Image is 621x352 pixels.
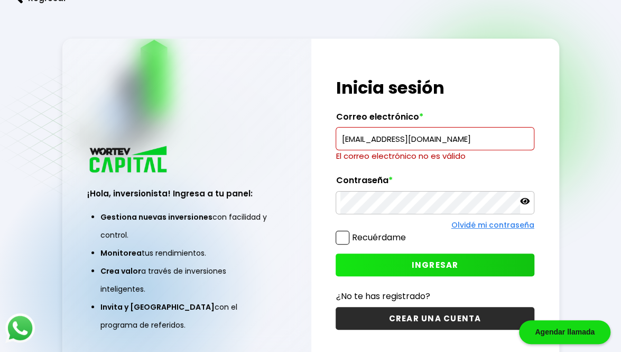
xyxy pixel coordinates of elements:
input: hola@wortev.capital [340,128,529,150]
li: a través de inversiones inteligentes. [100,262,272,298]
p: El correo electrónico no es válido [336,150,534,162]
label: Recuérdame [351,231,405,243]
span: Monitorea [100,248,142,258]
span: INGRESAR [411,259,458,270]
span: Invita y [GEOGRAPHIC_DATA] [100,302,215,312]
label: Contraseña [336,175,534,191]
li: con facilidad y control. [100,208,272,244]
span: Gestiona nuevas inversiones [100,212,212,222]
img: logo_wortev_capital [87,145,171,176]
a: ¿No te has registrado?CREAR UNA CUENTA [336,290,534,330]
span: Crea valor [100,266,141,276]
label: Correo electrónico [336,112,534,128]
div: Agendar llamada [519,320,610,344]
button: INGRESAR [336,254,534,276]
li: tus rendimientos. [100,244,272,262]
h3: ¡Hola, inversionista! Ingresa a tu panel: [87,187,285,200]
h1: Inicia sesión [336,75,534,101]
button: CREAR UNA CUENTA [336,307,534,330]
img: logos_whatsapp-icon.242b2217.svg [5,313,35,343]
li: con el programa de referidos. [100,298,272,334]
p: ¿No te has registrado? [336,290,534,303]
a: Olvidé mi contraseña [451,220,534,230]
